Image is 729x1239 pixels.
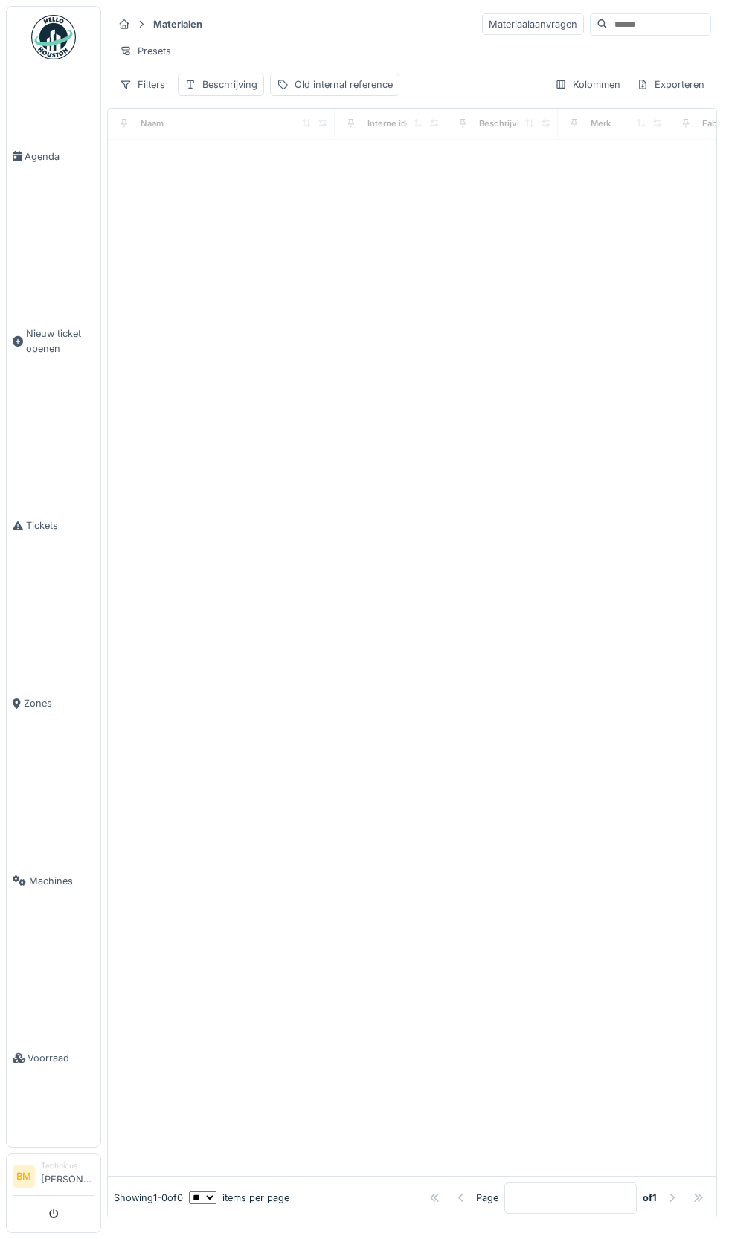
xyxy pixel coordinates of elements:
strong: of 1 [643,1191,657,1205]
a: Tickets [7,437,100,615]
a: Machines [7,792,100,970]
div: Technicus [41,1160,94,1171]
img: Badge_color-CXgf-gQk.svg [31,15,76,59]
div: items per page [189,1191,289,1205]
li: [PERSON_NAME] [41,1160,94,1192]
div: Old internal reference [295,77,393,91]
div: Beschrijving [479,118,530,130]
div: Showing 1 - 0 of 0 [114,1191,183,1205]
div: Filters [113,74,172,95]
strong: Materialen [147,17,208,31]
span: Agenda [25,149,94,164]
a: Nieuw ticket openen [7,245,100,437]
a: Agenda [7,68,100,245]
div: Materiaalaanvragen [482,13,584,35]
div: Presets [113,40,178,62]
div: Kolommen [548,74,627,95]
span: Machines [29,874,94,888]
span: Tickets [26,518,94,532]
span: Voorraad [28,1051,94,1065]
div: Beschrijving [202,77,257,91]
div: Page [476,1191,498,1205]
a: Zones [7,614,100,792]
div: Interne identificator [367,118,448,130]
a: Voorraad [7,970,100,1148]
span: Zones [24,696,94,710]
div: Merk [591,118,611,130]
a: BM Technicus[PERSON_NAME] [13,1160,94,1196]
div: Naam [141,118,164,130]
li: BM [13,1165,35,1188]
span: Nieuw ticket openen [26,326,94,355]
div: Exporteren [630,74,711,95]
